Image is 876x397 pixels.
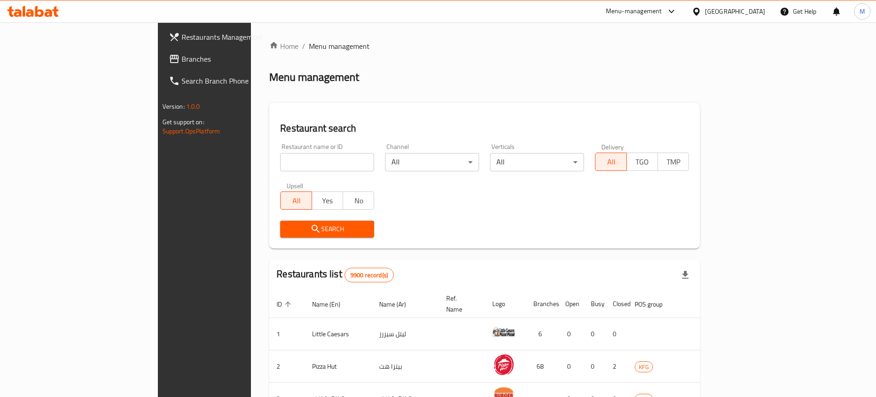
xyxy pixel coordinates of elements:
h2: Menu management [269,70,359,85]
td: 6 [526,318,558,350]
label: Delivery [601,143,624,150]
th: Logo [485,290,526,318]
label: Upsell [287,182,303,189]
span: 1.0.0 [186,101,200,112]
img: Little Caesars [492,321,515,344]
td: 68 [526,350,558,383]
span: No [347,194,370,207]
button: All [280,191,312,210]
td: 0 [584,350,605,383]
span: Ref. Name [446,293,474,315]
button: Search [280,221,374,238]
td: Little Caesars [305,318,372,350]
td: 0 [558,350,584,383]
td: 0 [558,318,584,350]
div: Menu-management [606,6,662,17]
span: TGO [631,155,654,169]
span: 9900 record(s) [345,271,393,280]
span: All [599,155,623,169]
span: KFG [635,362,652,372]
a: Support.OpsPlatform [162,125,220,137]
td: 2 [605,350,627,383]
h2: Restaurant search [280,122,689,135]
span: Search [287,223,367,235]
button: TGO [626,153,658,171]
th: Branches [526,290,558,318]
th: Busy [584,290,605,318]
td: 0 [605,318,627,350]
div: [GEOGRAPHIC_DATA] [705,6,765,16]
span: Search Branch Phone [182,75,297,86]
a: Search Branch Phone [162,70,304,92]
span: TMP [662,155,685,169]
span: ID [276,299,294,310]
td: ليتل سيزرز [372,318,439,350]
div: Export file [674,264,696,286]
span: Name (Ar) [379,299,418,310]
span: M [860,6,865,16]
span: Branches [182,53,297,64]
span: Version: [162,101,185,112]
td: بيتزا هت [372,350,439,383]
a: Branches [162,48,304,70]
button: No [343,191,374,210]
nav: breadcrumb [269,41,700,52]
span: All [284,194,308,207]
button: All [595,153,626,171]
span: Name (En) [312,299,352,310]
th: Open [558,290,584,318]
th: Closed [605,290,627,318]
span: Yes [316,194,339,207]
span: POS group [635,299,674,310]
a: Restaurants Management [162,26,304,48]
span: Menu management [309,41,370,52]
img: Pizza Hut [492,353,515,376]
div: All [490,153,584,171]
input: Search for restaurant name or ID.. [280,153,374,171]
span: Restaurants Management [182,32,297,42]
td: Pizza Hut [305,350,372,383]
button: TMP [657,153,689,171]
h2: Restaurants list [276,267,394,282]
div: All [385,153,479,171]
span: Get support on: [162,116,204,128]
td: 0 [584,318,605,350]
button: Yes [312,191,343,210]
div: Total records count [344,268,394,282]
